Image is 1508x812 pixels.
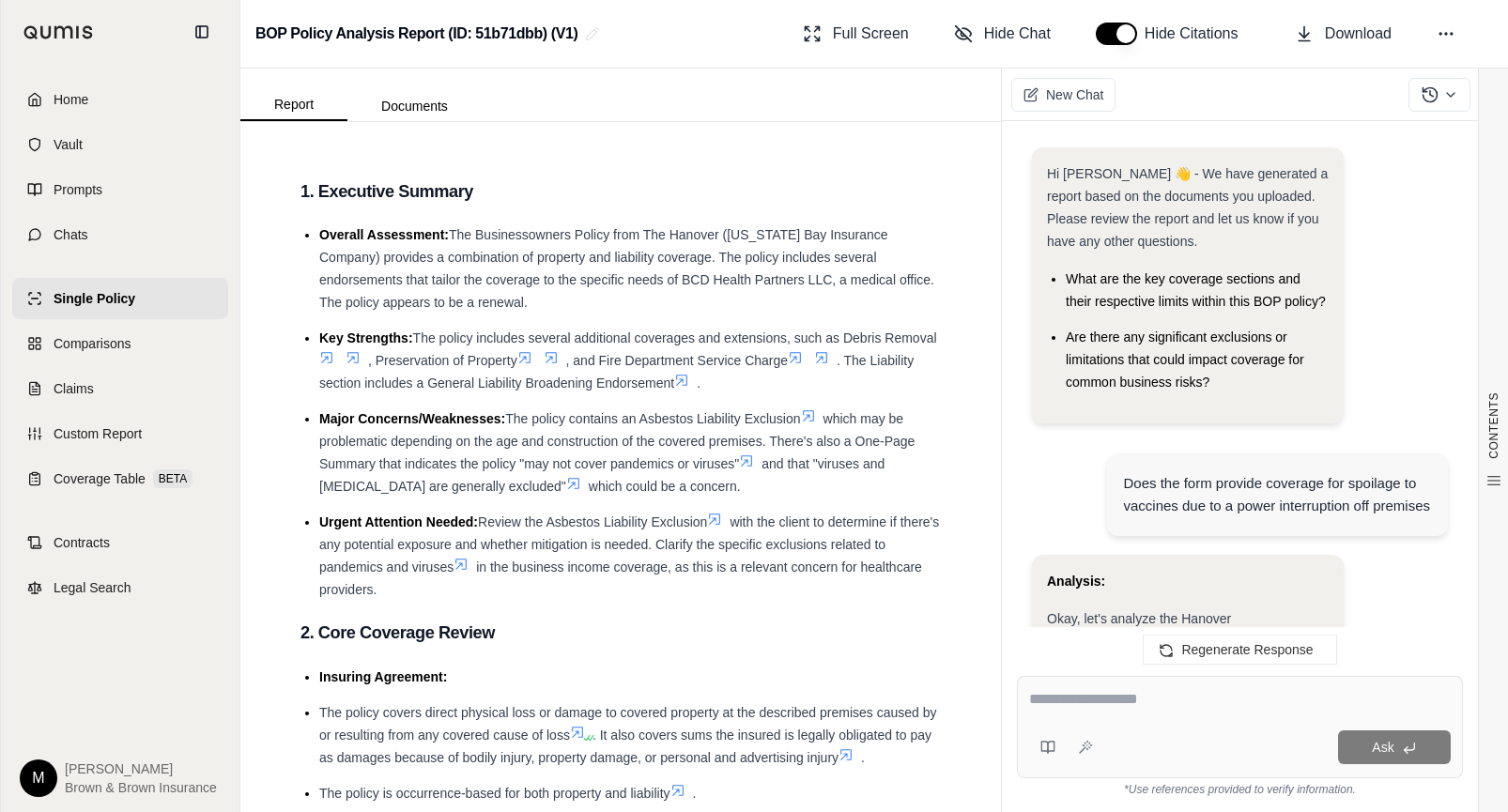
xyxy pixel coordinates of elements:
span: . [861,750,865,765]
span: Hide Citations [1145,23,1250,45]
a: Prompts [12,169,228,210]
span: Home [54,90,88,109]
span: [PERSON_NAME] [65,759,217,778]
span: , Preservation of Property [368,353,517,368]
span: The policy includes several additional coverages and extensions, such as Debris Removal [413,330,937,345]
span: What are the key coverage sections and their respective limits within this BOP policy? [1066,271,1326,309]
button: New Chat [1011,78,1116,112]
a: Coverage TableBETA [12,458,228,499]
h2: BOP Policy Analysis Report (ID: 51b71dbb) (V1) [255,17,577,51]
span: Chats [54,225,88,244]
span: Key Strengths: [319,330,413,345]
span: Coverage Table [54,469,146,488]
span: Are there any significant exclusions or limitations that could impact coverage for common busines... [1066,329,1304,390]
span: , and Fire Department Service Charge [566,353,789,368]
div: *Use references provided to verify information. [1017,778,1463,797]
span: New Chat [1046,85,1103,104]
span: Urgent Attention Needed: [319,514,478,529]
h3: 2. Core Coverage Review [300,616,941,650]
span: Vault [54,135,83,154]
span: Hi [PERSON_NAME] 👋 - We have generated a report based on the documents you uploaded. Please revie... [1047,166,1328,249]
span: The policy is occurrence-based for both property and liability [319,786,670,801]
span: with the client to determine if there's any potential exposure and whether mitigation is needed. ... [319,514,939,575]
span: Ask [1372,740,1393,755]
a: Contracts [12,522,228,563]
span: Comparisons [54,334,131,353]
a: Legal Search [12,567,228,608]
a: Single Policy [12,278,228,319]
button: Collapse sidebar [187,17,217,47]
span: Overall Assessment: [319,227,449,242]
span: Insuring Agreement: [319,669,447,684]
span: Brown & Brown Insurance [65,778,217,797]
span: The policy contains an Asbestos Liability Exclusion [505,411,800,426]
span: . [697,375,700,391]
span: . [693,786,697,801]
strong: Analysis: [1047,574,1105,589]
button: Hide Chat [946,15,1058,53]
img: Qumis Logo [23,25,94,39]
button: Documents [347,91,482,121]
span: Prompts [54,180,102,199]
a: Chats [12,214,228,255]
span: which could be a concern. [589,479,741,494]
span: Custom Report [54,424,142,443]
span: The policy covers direct physical loss or damage to covered property at the described premises ca... [319,705,937,743]
button: Ask [1338,730,1451,764]
a: Home [12,79,228,120]
span: Single Policy [54,289,135,308]
span: which may be problematic depending on the age and construction of the covered premises. There's a... [319,411,915,471]
span: Okay, let's analyze the Hanover Businessowners Policy (BOP Policy.PDF) to determine if it provide... [1047,611,1323,716]
button: Report [240,89,347,121]
span: Download [1325,23,1392,45]
a: Comparisons [12,323,228,364]
a: Vault [12,124,228,165]
span: Contracts [54,533,110,552]
div: Does the form provide coverage for spoilage to vaccines due to a power interruption off premises [1123,472,1431,517]
button: Regenerate Response [1143,635,1336,665]
button: Full Screen [795,15,916,53]
a: Custom Report [12,413,228,454]
span: in the business income coverage, as this is a relevant concern for healthcare providers. [319,559,922,597]
button: Download [1287,15,1399,53]
a: Claims [12,368,228,409]
span: Major Concerns/Weaknesses: [319,411,505,426]
span: The Businessowners Policy from The Hanover ([US_STATE] Bay Insurance Company) provides a combinat... [319,227,934,310]
h3: 1. Executive Summary [300,175,941,208]
span: Claims [54,379,94,398]
span: CONTENTS [1486,392,1501,459]
span: Regenerate Response [1181,642,1313,657]
span: Hide Chat [984,23,1051,45]
span: BETA [153,469,192,488]
span: Review the Asbestos Liability Exclusion [478,514,707,529]
span: Legal Search [54,578,131,597]
div: M [20,759,57,797]
span: Full Screen [833,23,909,45]
span: . It also covers sums the insured is legally obligated to pay as damages because of bodily injury... [319,728,931,765]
